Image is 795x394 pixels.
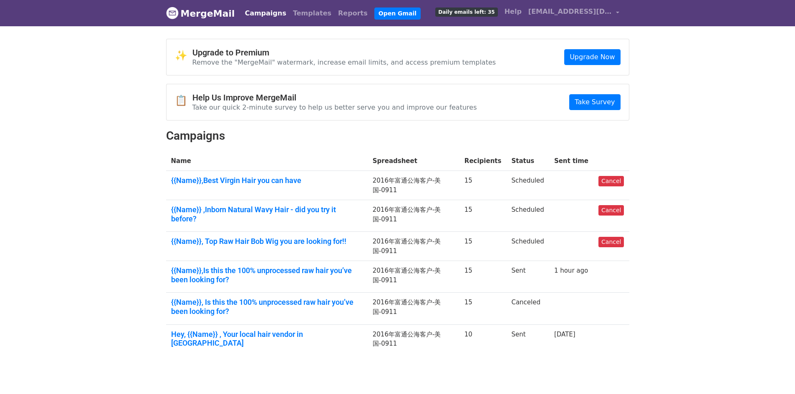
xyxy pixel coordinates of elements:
a: Help [501,3,525,20]
td: 2016年富通公海客户-美国-0911 [368,200,459,232]
a: {{Name}}, Is this the 100% unprocessed raw hair you’ve been looking for? [171,298,363,316]
td: 15 [459,171,507,200]
a: Open Gmail [374,8,421,20]
th: Spreadsheet [368,151,459,171]
a: Daily emails left: 35 [432,3,501,20]
td: Canceled [506,293,549,324]
img: MergeMail logo [166,7,179,19]
h2: Campaigns [166,129,629,143]
a: Cancel [598,205,624,216]
td: 2016年富通公海客户-美国-0911 [368,324,459,356]
td: 10 [459,324,507,356]
span: [EMAIL_ADDRESS][DOMAIN_NAME] [528,7,612,17]
td: Scheduled [506,200,549,232]
td: 2016年富通公海客户-美国-0911 [368,261,459,293]
p: Remove the "MergeMail" watermark, increase email limits, and access premium templates [192,58,496,67]
a: Cancel [598,237,624,247]
a: Templates [290,5,335,22]
td: Scheduled [506,232,549,261]
td: Sent [506,324,549,356]
a: 1 hour ago [554,267,588,274]
th: Status [506,151,549,171]
h4: Help Us Improve MergeMail [192,93,477,103]
td: 2016年富通公海客户-美国-0911 [368,171,459,200]
a: {{Name}},Best Virgin Hair you can have [171,176,363,185]
a: Upgrade Now [564,49,620,65]
th: Name [166,151,368,171]
a: [DATE] [554,331,575,338]
a: Cancel [598,176,624,186]
a: {{Name}} ,Inborn Natural Wavy Hair - did you try it before? [171,205,363,223]
a: Campaigns [242,5,290,22]
p: Take our quick 2-minute survey to help us better serve you and improve our features [192,103,477,112]
span: Daily emails left: 35 [435,8,497,17]
td: 15 [459,200,507,232]
a: [EMAIL_ADDRESS][DOMAIN_NAME] [525,3,623,23]
td: Scheduled [506,171,549,200]
h4: Upgrade to Premium [192,48,496,58]
th: Recipients [459,151,507,171]
td: 2016年富通公海客户-美国-0911 [368,232,459,261]
a: Reports [335,5,371,22]
span: 📋 [175,95,192,107]
td: 2016年富通公海客户-美国-0911 [368,293,459,324]
td: 15 [459,261,507,293]
a: MergeMail [166,5,235,22]
td: 15 [459,232,507,261]
th: Sent time [549,151,593,171]
a: Hey, {{Name}} , Your local hair vendor in [GEOGRAPHIC_DATA] [171,330,363,348]
a: Take Survey [569,94,620,110]
span: ✨ [175,50,192,62]
a: {{Name}}, Top Raw Hair Bob Wig you are looking for!! [171,237,363,246]
td: Sent [506,261,549,293]
a: {{Name}},Is this the 100% unprocessed raw hair you’ve been looking for? [171,266,363,284]
td: 15 [459,293,507,324]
